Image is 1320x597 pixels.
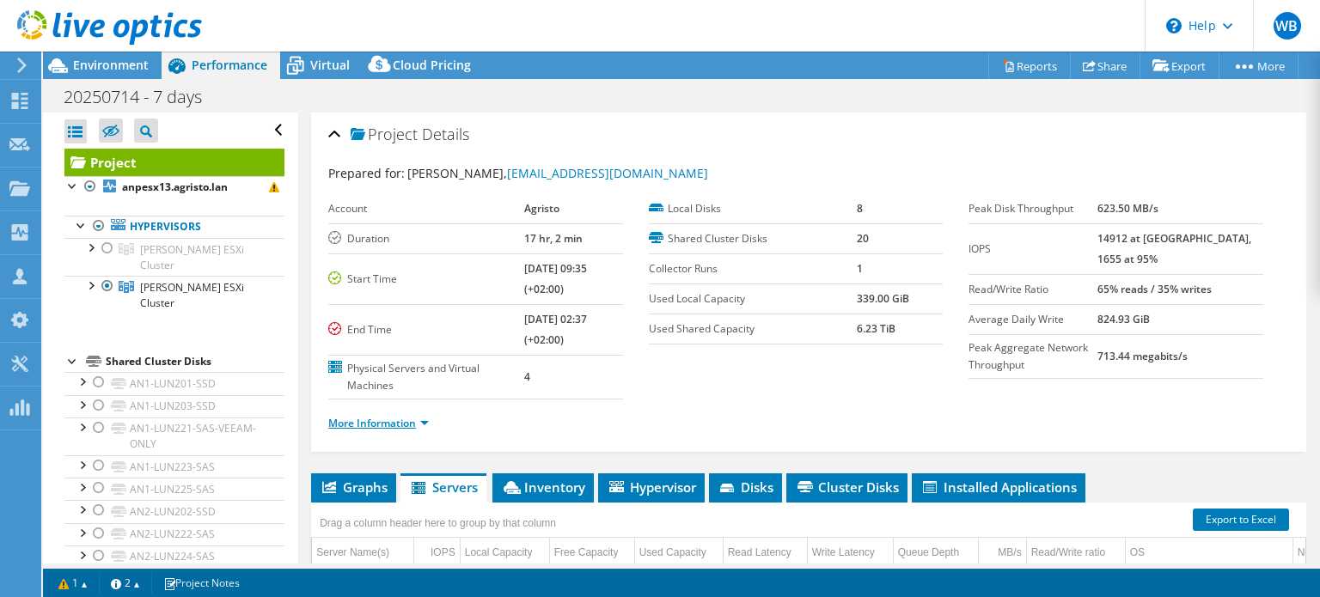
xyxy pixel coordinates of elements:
td: Local Capacity Column [460,538,549,568]
b: 8 [857,201,863,216]
span: [PERSON_NAME] ESXi Cluster [140,280,244,310]
b: 6.23 TiB [857,321,895,336]
a: AN2-LUN222-SAS [64,523,284,545]
span: Disks [718,478,773,496]
a: anpesx13.agristo.lan [64,176,284,198]
span: Inventory [501,478,585,496]
h1: 20250714 - 7 days [56,88,229,107]
span: Project [351,126,418,143]
label: Prepared for: [328,165,405,181]
a: 2 [99,572,152,594]
span: Graphs [320,478,388,496]
div: Shared Cluster Disks [106,351,284,372]
div: Drag a column header here to group by that column [315,511,560,535]
label: IOPS [969,241,1097,258]
span: Details [422,124,469,144]
td: MB/s Column [978,538,1026,568]
a: Agristo Nazareth ESXi Cluster [64,238,284,276]
a: Export to Excel [1193,509,1289,531]
a: Project Notes [151,572,252,594]
b: 1 [857,261,863,276]
label: End Time [328,321,524,338]
label: Start Time [328,271,524,288]
label: Local Disks [649,200,858,217]
a: [EMAIL_ADDRESS][DOMAIN_NAME] [507,165,708,181]
span: WB [1274,12,1301,40]
a: Project [64,149,284,176]
label: Shared Cluster Disks [649,230,858,247]
b: 339.00 GiB [857,291,909,306]
b: 4 [524,369,530,384]
a: Reports [988,52,1071,79]
a: 1 [46,572,100,594]
a: AN1-LUN203-SSD [64,395,284,417]
label: Used Shared Capacity [649,320,858,338]
div: Queue Depth [898,542,959,563]
b: [DATE] 02:37 (+02:00) [524,312,587,347]
a: AN1-LUN201-SSD [64,372,284,394]
span: Environment [73,57,149,73]
span: Hypervisor [607,478,696,496]
div: Read Latency [728,542,791,563]
div: Server Name(s) [316,542,389,563]
div: IOPS [431,542,455,563]
a: Hypervisors [64,216,284,238]
td: Read/Write ratio Column [1026,538,1125,568]
div: Free Capacity [554,542,619,563]
a: Agristo Hulste ESXi Cluster [64,276,284,314]
b: 20 [857,231,869,246]
div: MB/s [998,542,1021,563]
b: anpesx13.agristo.lan [122,180,228,194]
a: Export [1140,52,1219,79]
span: Installed Applications [920,478,1077,496]
svg: \n [1166,18,1182,34]
label: Duration [328,230,524,247]
td: OS Column [1125,538,1292,568]
div: OS [1130,542,1145,563]
b: 824.93 GiB [1097,312,1150,326]
div: Read/Write ratio [1031,542,1105,563]
td: Server Name(s) Column [312,538,413,568]
td: Write Latency Column [807,538,893,568]
label: Peak Aggregate Network Throughput [969,339,1097,374]
td: IOPS Column [413,538,460,568]
label: Physical Servers and Virtual Machines [328,360,524,394]
td: Free Capacity Column [549,538,634,568]
b: 623.50 MB/s [1097,201,1158,216]
label: Account [328,200,524,217]
span: Performance [192,57,267,73]
label: Collector Runs [649,260,858,277]
b: 65% reads / 35% writes [1097,282,1212,296]
span: [PERSON_NAME], [407,165,708,181]
b: 713.44 megabits/s [1097,349,1188,363]
label: Average Daily Write [969,311,1097,328]
a: Share [1070,52,1140,79]
label: Read/Write Ratio [969,281,1097,298]
a: AN2-LUN202-SSD [64,500,284,522]
span: [PERSON_NAME] ESXi Cluster [140,242,244,272]
a: AN1-LUN221-SAS-VEEAM-ONLY [64,417,284,455]
a: AN2-LUN224-SAS [64,545,284,568]
td: Used Capacity Column [634,538,723,568]
a: AN1-LUN223-SAS [64,455,284,478]
span: Servers [409,478,478,496]
b: 17 hr, 2 min [524,231,583,246]
span: Cluster Disks [795,478,899,496]
b: 14912 at [GEOGRAPHIC_DATA], 1655 at 95% [1097,231,1251,266]
a: More [1219,52,1299,79]
a: AN1-LUN225-SAS [64,478,284,500]
label: Peak Disk Throughput [969,200,1097,217]
a: More Information [328,416,429,430]
b: Agristo [524,201,559,216]
span: Cloud Pricing [393,57,471,73]
label: Used Local Capacity [649,290,858,308]
b: [DATE] 09:35 (+02:00) [524,261,587,296]
td: Queue Depth Column [893,538,978,568]
div: Used Capacity [639,542,706,563]
span: Virtual [310,57,350,73]
div: Local Capacity [465,542,533,563]
td: Read Latency Column [723,538,807,568]
div: Write Latency [812,542,875,563]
